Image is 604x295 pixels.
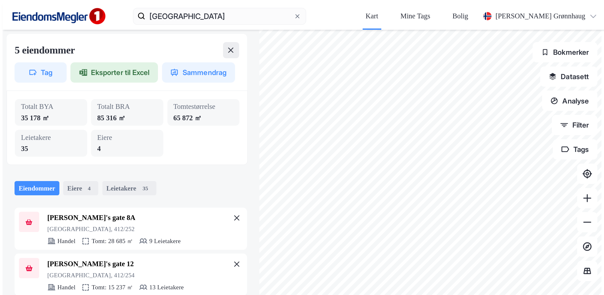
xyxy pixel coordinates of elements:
[15,62,66,83] button: Tag
[495,10,585,22] div: [PERSON_NAME] Grønnhaug
[540,66,597,87] button: Datasett
[70,62,158,83] button: Eksporter til Excel
[97,143,157,154] div: 4
[533,42,597,62] button: Bokmerker
[552,115,598,135] button: Filter
[21,132,81,143] div: Leietakere
[452,10,468,22] div: Bolig
[47,212,181,224] div: [PERSON_NAME]'s gate 8A
[92,283,133,292] div: Tomt: 15 237 ㎡
[162,62,235,83] button: Sammendrag
[572,265,604,295] div: Kontrollprogram for chat
[63,181,98,195] div: Eiere
[138,183,153,193] div: 35
[149,237,181,245] div: 9 Leietakere
[365,10,378,22] div: Kart
[47,271,184,279] div: [GEOGRAPHIC_DATA], 412/254
[84,183,94,193] div: 4
[149,283,184,292] div: 13 Leietakere
[92,237,133,245] div: Tomt: 28 685 ㎡
[173,112,233,124] div: 65 872 ㎡
[102,181,156,195] div: Leietakere
[21,101,81,112] div: Totalt BYA
[572,265,604,295] iframe: Chat Widget
[57,283,75,292] div: Handel
[8,5,109,28] img: F4PB6Px+NJ5v8B7XTbfpPpyloAAAAASUVORK5CYII=
[400,10,430,22] div: Mine Tags
[553,139,597,160] button: Tags
[21,112,81,124] div: 35 178 ㎡
[15,181,59,195] div: Eiendommer
[97,132,157,143] div: Eiere
[145,6,293,26] input: Søk på adresse, matrikkel, gårdeiere, leietakere eller personer
[47,258,184,270] div: [PERSON_NAME]'s gate 12
[21,143,81,154] div: 35
[15,42,77,58] div: 5 eiendommer
[47,225,181,233] div: [GEOGRAPHIC_DATA], 412/252
[97,101,157,112] div: Totalt BRA
[542,91,598,111] button: Analyse
[97,112,157,124] div: 85 316 ㎡
[173,101,233,112] div: Tomtestørrelse
[57,237,75,245] div: Handel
